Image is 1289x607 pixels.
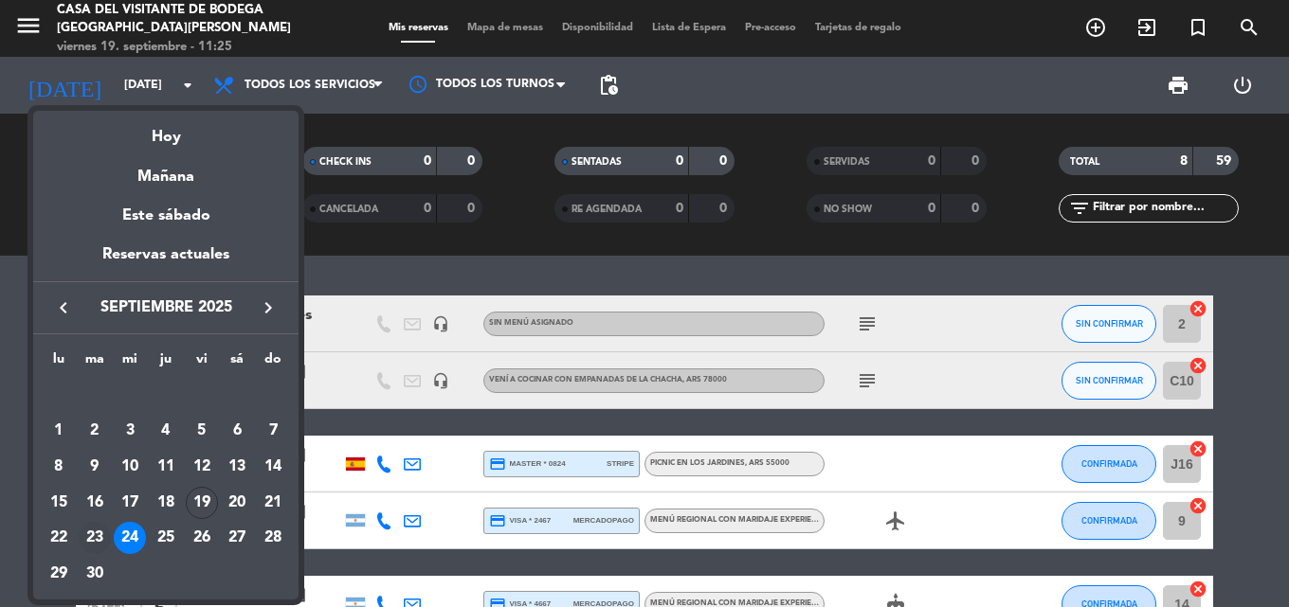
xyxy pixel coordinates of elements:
td: 20 de septiembre de 2025 [220,485,256,521]
div: 15 [43,487,75,519]
div: Reservas actuales [33,242,299,281]
td: 22 de septiembre de 2025 [41,521,77,557]
td: 27 de septiembre de 2025 [220,521,256,557]
div: 5 [186,415,218,447]
div: 28 [257,522,289,554]
div: 18 [150,487,182,519]
div: Mañana [33,151,299,189]
div: 20 [221,487,253,519]
div: 22 [43,522,75,554]
div: 2 [79,415,111,447]
th: domingo [255,348,291,378]
th: lunes [41,348,77,378]
td: 7 de septiembre de 2025 [255,414,291,450]
th: jueves [148,348,184,378]
div: 4 [150,415,182,447]
td: 16 de septiembre de 2025 [77,485,113,521]
th: viernes [184,348,220,378]
button: keyboard_arrow_right [251,295,285,320]
td: 28 de septiembre de 2025 [255,521,291,557]
div: Hoy [33,111,299,150]
div: 19 [186,487,218,519]
td: 30 de septiembre de 2025 [77,556,113,592]
td: 12 de septiembre de 2025 [184,449,220,485]
div: 11 [150,451,182,483]
td: 15 de septiembre de 2025 [41,485,77,521]
td: SEP. [41,378,291,414]
td: 9 de septiembre de 2025 [77,449,113,485]
td: 23 de septiembre de 2025 [77,521,113,557]
td: 1 de septiembre de 2025 [41,414,77,450]
td: 17 de septiembre de 2025 [112,485,148,521]
th: miércoles [112,348,148,378]
td: 21 de septiembre de 2025 [255,485,291,521]
div: 25 [150,522,182,554]
td: 29 de septiembre de 2025 [41,556,77,592]
td: 10 de septiembre de 2025 [112,449,148,485]
th: martes [77,348,113,378]
td: 4 de septiembre de 2025 [148,414,184,450]
div: 12 [186,451,218,483]
div: Este sábado [33,189,299,242]
div: 21 [257,487,289,519]
i: keyboard_arrow_right [257,296,280,319]
td: 11 de septiembre de 2025 [148,449,184,485]
div: 24 [114,522,146,554]
span: septiembre 2025 [81,295,251,320]
div: 13 [221,451,253,483]
td: 13 de septiembre de 2025 [220,449,256,485]
div: 26 [186,522,218,554]
td: 26 de septiembre de 2025 [184,521,220,557]
td: 5 de septiembre de 2025 [184,414,220,450]
div: 30 [79,558,111,590]
td: 8 de septiembre de 2025 [41,449,77,485]
div: 10 [114,451,146,483]
td: 18 de septiembre de 2025 [148,485,184,521]
div: 6 [221,415,253,447]
div: 7 [257,415,289,447]
td: 2 de septiembre de 2025 [77,414,113,450]
td: 14 de septiembre de 2025 [255,449,291,485]
div: 3 [114,415,146,447]
button: keyboard_arrow_left [46,295,81,320]
div: 27 [221,522,253,554]
td: 3 de septiembre de 2025 [112,414,148,450]
td: 24 de septiembre de 2025 [112,521,148,557]
i: keyboard_arrow_left [52,296,75,319]
div: 23 [79,522,111,554]
td: 19 de septiembre de 2025 [184,485,220,521]
div: 17 [114,487,146,519]
div: 16 [79,487,111,519]
td: 25 de septiembre de 2025 [148,521,184,557]
div: 9 [79,451,111,483]
div: 1 [43,415,75,447]
td: 6 de septiembre de 2025 [220,414,256,450]
div: 8 [43,451,75,483]
th: sábado [220,348,256,378]
div: 14 [257,451,289,483]
div: 29 [43,558,75,590]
